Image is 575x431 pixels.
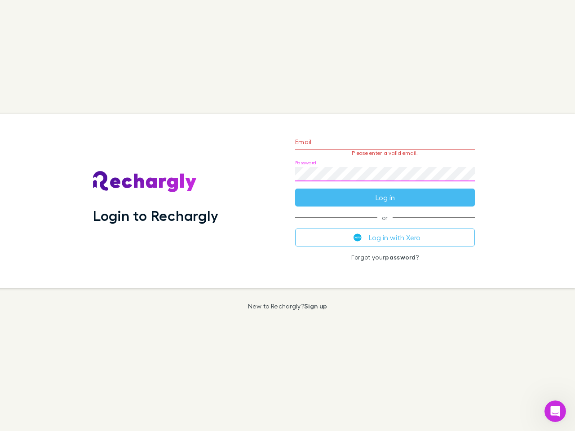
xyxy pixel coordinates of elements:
[93,207,218,224] h1: Login to Rechargly
[385,253,416,261] a: password
[295,150,475,156] p: Please enter a valid email.
[93,171,197,193] img: Rechargly's Logo
[304,302,327,310] a: Sign up
[544,400,566,422] iframe: Intercom live chat
[295,189,475,207] button: Log in
[354,233,362,242] img: Xero's logo
[248,303,327,310] p: New to Rechargly?
[295,159,316,166] label: Password
[295,229,475,246] button: Log in with Xero
[295,254,475,261] p: Forgot your ?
